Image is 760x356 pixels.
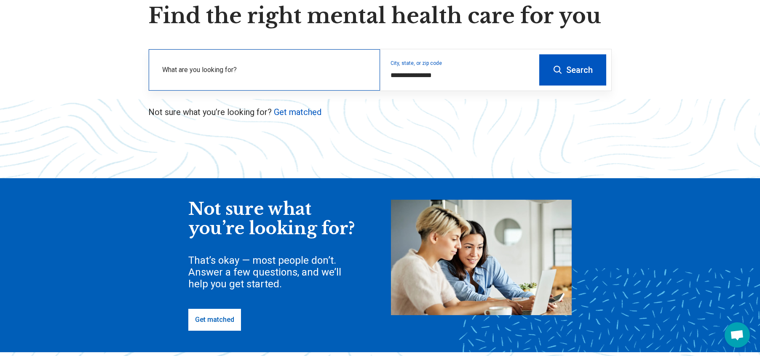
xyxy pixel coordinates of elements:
p: Not sure what you’re looking for? [148,106,612,118]
div: Not sure what you’re looking for? [188,200,357,238]
a: Get matched [188,309,241,331]
h1: Find the right mental health care for you [148,3,612,29]
button: Search [539,54,606,86]
a: Open chat [725,322,750,348]
a: Get matched [274,107,321,117]
label: What are you looking for? [162,65,370,75]
div: That’s okay — most people don’t. Answer a few questions, and we’ll help you get started. [188,254,357,290]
